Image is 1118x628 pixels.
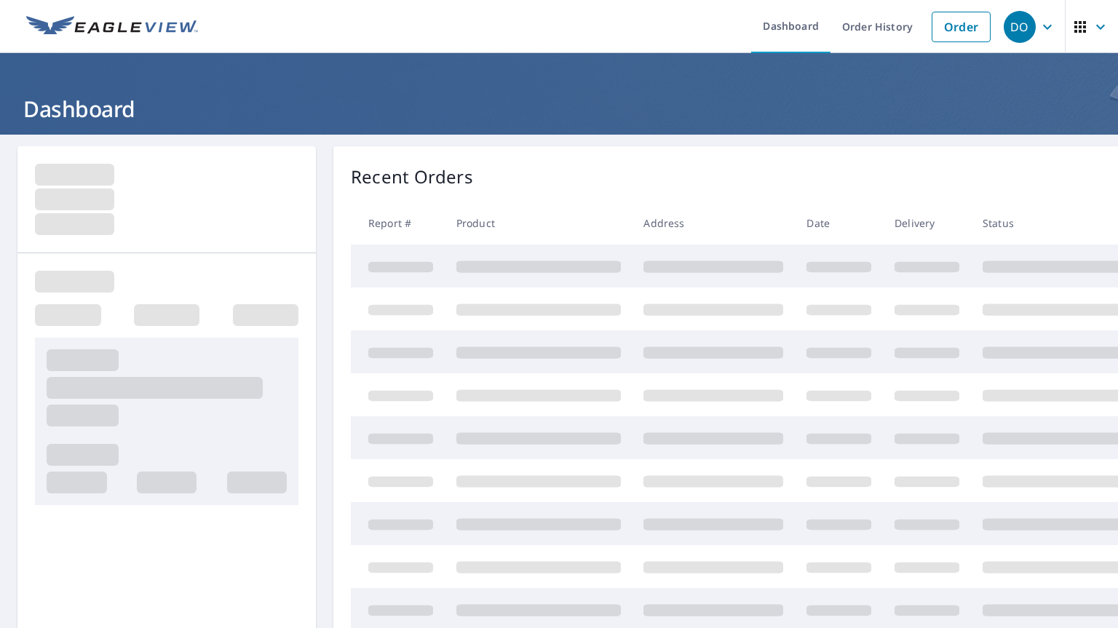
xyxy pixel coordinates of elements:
[632,202,795,245] th: Address
[1004,11,1036,43] div: DO
[17,94,1101,124] h1: Dashboard
[445,202,633,245] th: Product
[26,16,198,38] img: EV Logo
[351,164,473,190] p: Recent Orders
[795,202,883,245] th: Date
[883,202,971,245] th: Delivery
[932,12,991,42] a: Order
[351,202,445,245] th: Report #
